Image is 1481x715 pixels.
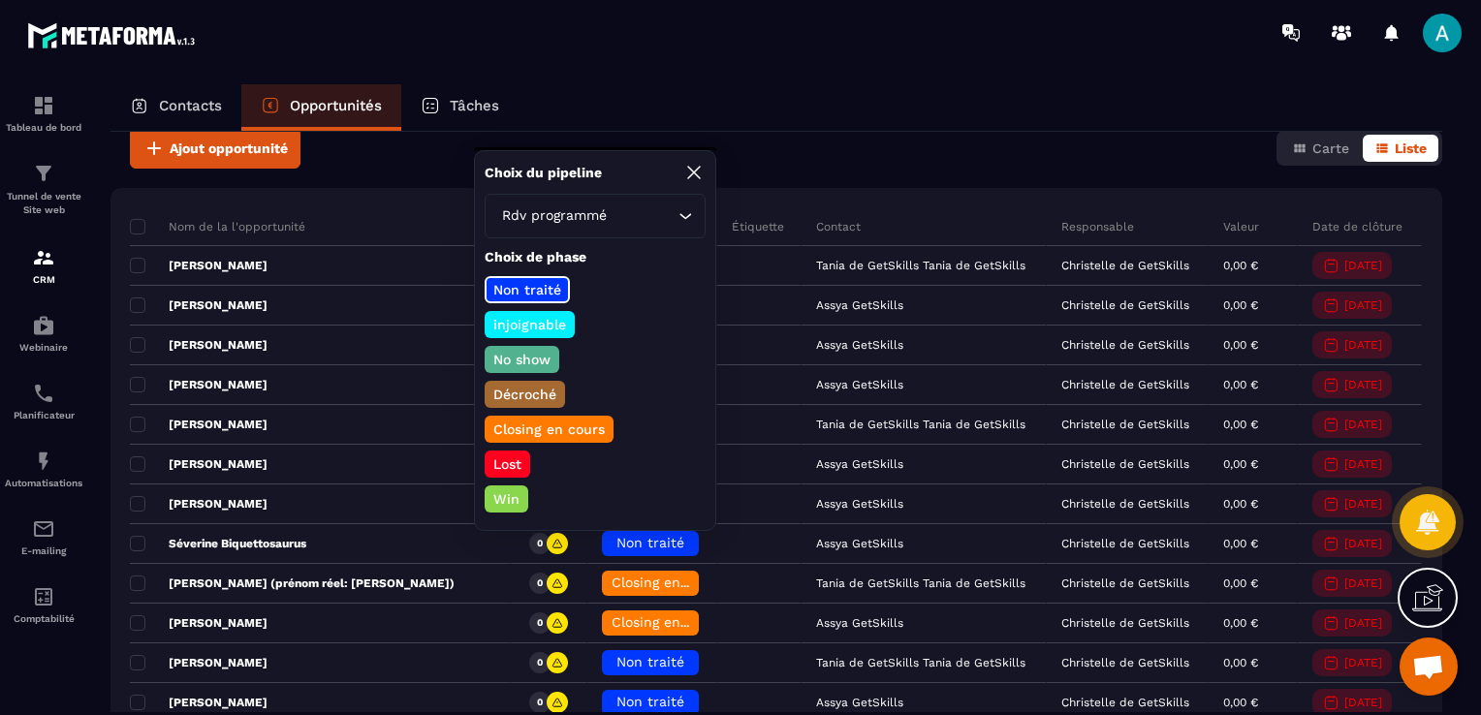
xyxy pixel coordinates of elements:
button: Liste [1363,135,1438,162]
p: 0,00 € [1223,696,1258,709]
p: injoignable [490,315,569,334]
p: [PERSON_NAME] [130,417,268,432]
p: Planificateur [5,410,82,420]
p: Christelle de GetSkills [1061,656,1189,669]
p: Opportunités [290,97,382,114]
div: Ouvrir le chat [1400,637,1458,696]
p: [DATE] [1344,497,1382,511]
p: 0,00 € [1223,378,1258,391]
p: [PERSON_NAME] [130,655,268,670]
p: Responsable [1061,219,1134,234]
img: formation [32,246,55,269]
p: [PERSON_NAME] [130,258,268,273]
button: Ajout opportunité [130,128,300,169]
a: emailemailE-mailing [5,503,82,571]
span: Non traité [616,654,684,669]
p: [DATE] [1344,259,1382,272]
span: Liste [1395,140,1427,156]
p: [PERSON_NAME] [130,456,268,472]
p: 0 [537,537,543,550]
img: formation [32,162,55,185]
p: 0,00 € [1223,537,1258,550]
p: Christelle de GetSkills [1061,537,1189,550]
p: Christelle de GetSkills [1061,576,1189,590]
button: Carte [1280,135,1361,162]
p: Christelle de GetSkills [1061,259,1189,272]
p: 0,00 € [1223,338,1258,352]
img: scheduler [32,382,55,405]
p: Christelle de GetSkills [1061,696,1189,709]
p: 0 [537,696,543,709]
p: 0 [537,576,543,590]
p: Comptabilité [5,613,82,624]
span: Closing en cours [612,575,722,590]
span: Closing en cours [612,614,722,630]
a: Contacts [110,84,241,131]
a: automationsautomationsAutomatisations [5,435,82,503]
p: Tâches [450,97,499,114]
p: [PERSON_NAME] [130,615,268,631]
p: Tunnel de vente Site web [5,190,82,217]
p: Christelle de GetSkills [1061,298,1189,312]
p: [PERSON_NAME] (prénom réel: [PERSON_NAME]) [130,575,455,591]
p: 0,00 € [1223,457,1258,471]
p: Win [490,489,522,509]
p: 0 [537,656,543,669]
a: formationformationTableau de bord [5,79,82,147]
p: Webinaire [5,342,82,353]
img: accountant [32,585,55,608]
img: automations [32,314,55,337]
p: 0,00 € [1223,497,1258,511]
a: Tâches [401,84,519,131]
a: schedulerschedulerPlanificateur [5,367,82,435]
span: Ajout opportunité [170,139,288,158]
img: formation [32,94,55,117]
p: [DATE] [1344,378,1382,391]
p: 0,00 € [1223,298,1258,312]
p: Tableau de bord [5,122,82,133]
p: Contact [816,219,861,234]
a: formationformationTunnel de vente Site web [5,147,82,232]
input: Search for option [611,205,674,227]
p: Nom de la l'opportunité [130,219,305,234]
p: CRM [5,274,82,285]
img: email [32,517,55,541]
p: 0,00 € [1223,259,1258,272]
span: Carte [1312,140,1349,156]
p: Christelle de GetSkills [1061,616,1189,630]
p: [DATE] [1344,576,1382,590]
a: accountantaccountantComptabilité [5,571,82,638]
p: [DATE] [1344,298,1382,312]
p: No show [490,350,553,369]
p: Christelle de GetSkills [1061,497,1189,511]
a: Opportunités [241,84,401,131]
p: Étiquette [732,219,784,234]
p: Contacts [159,97,222,114]
a: automationsautomationsWebinaire [5,299,82,367]
p: Choix de phase [485,248,706,266]
p: Lost [490,454,524,474]
p: Christelle de GetSkills [1061,457,1189,471]
div: Search for option [485,194,706,238]
p: 0,00 € [1223,656,1258,669]
p: Valeur [1223,219,1259,234]
p: [PERSON_NAME] [130,496,268,512]
p: Christelle de GetSkills [1061,418,1189,431]
p: [PERSON_NAME] [130,695,268,710]
p: Automatisations [5,478,82,488]
p: [DATE] [1344,616,1382,630]
p: Non traité [490,280,564,299]
p: Closing en cours [490,420,608,439]
p: Christelle de GetSkills [1061,378,1189,391]
p: Choix du pipeline [485,164,602,182]
p: 0,00 € [1223,418,1258,431]
p: E-mailing [5,545,82,556]
p: Décroché [490,385,559,404]
p: 0,00 € [1223,616,1258,630]
img: logo [27,17,202,53]
span: Non traité [616,694,684,709]
span: Rdv programmé [497,205,611,227]
a: formationformationCRM [5,232,82,299]
p: 0 [537,616,543,630]
p: [PERSON_NAME] [130,377,268,392]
